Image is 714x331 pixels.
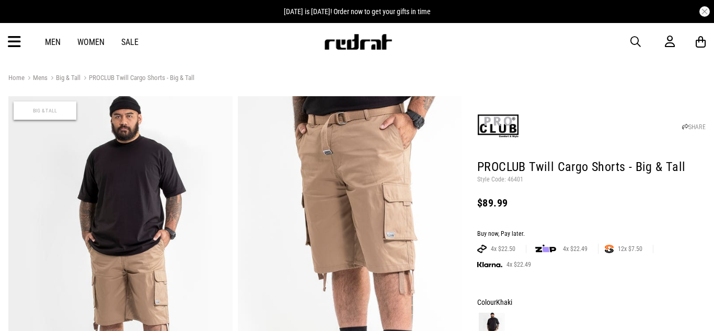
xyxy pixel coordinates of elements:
span: Khaki [496,298,512,306]
a: Big & Tall [48,74,80,84]
img: AFTERPAY [477,245,487,253]
h1: PROCLUB Twill Cargo Shorts - Big & Tall [477,159,706,176]
a: PROCLUB Twill Cargo Shorts - Big & Tall [80,74,194,84]
span: 4x $22.49 [559,245,592,253]
a: Men [45,37,61,47]
span: Big & Tall [14,101,76,120]
span: [DATE] is [DATE]! Order now to get your gifts in time [284,7,431,16]
a: SHARE [682,123,706,131]
a: Mens [25,74,48,84]
a: Home [8,74,25,82]
img: zip [535,244,556,254]
img: KLARNA [477,262,502,268]
img: ProClub [477,105,519,147]
div: Buy now, Pay later. [477,230,706,238]
a: Women [77,37,105,47]
div: Colour [477,296,706,309]
img: SPLITPAY [605,245,614,253]
p: Style Code: 46401 [477,176,706,184]
div: $89.99 [477,197,706,209]
a: Sale [121,37,139,47]
img: Redrat logo [324,34,393,50]
span: 12x $7.50 [614,245,647,253]
span: 4x $22.49 [502,260,535,269]
span: 4x $22.50 [487,245,520,253]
